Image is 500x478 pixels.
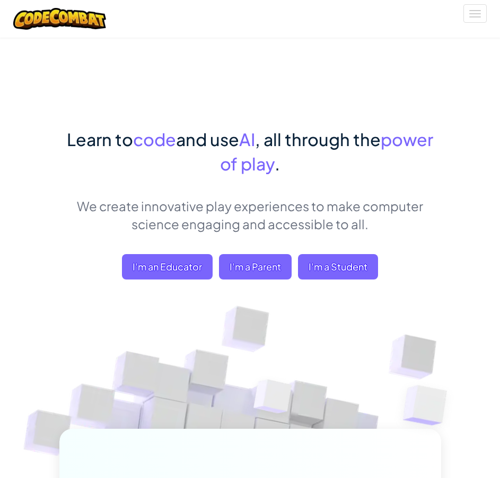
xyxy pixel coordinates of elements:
span: code [133,129,176,150]
span: Learn to [67,129,133,150]
p: We create innovative play experiences to make computer science engaging and accessible to all. [59,197,441,233]
span: . [275,153,280,174]
span: AI [239,129,255,150]
span: , all through the [255,129,381,150]
span: and use [176,129,239,150]
img: Overlap cubes [380,358,479,454]
button: I'm a Student [298,254,378,279]
a: I'm a Parent [219,254,292,279]
a: I'm an Educator [122,254,213,279]
img: CodeCombat logo [13,8,106,30]
img: Overlap cubes [232,357,314,442]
